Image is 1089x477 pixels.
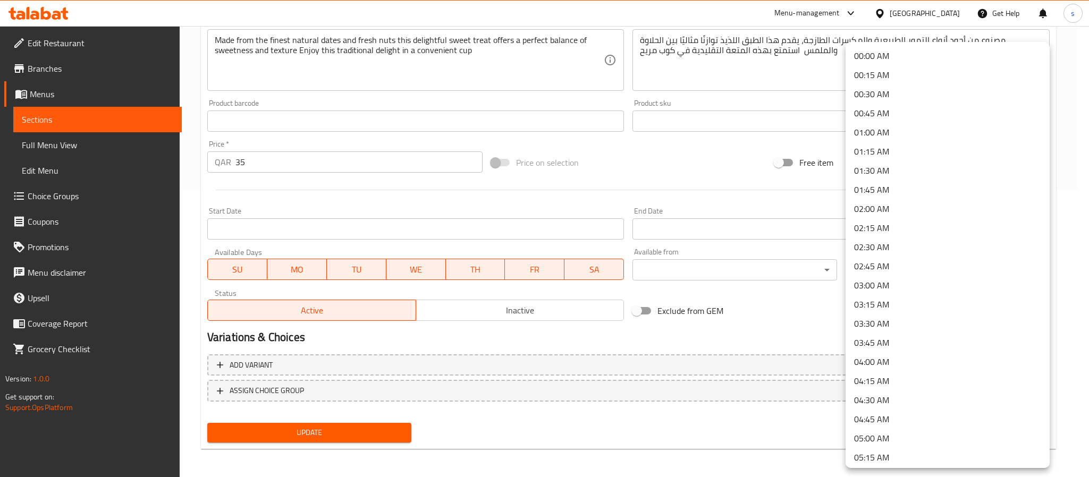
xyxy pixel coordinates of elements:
[846,390,1050,410] li: 04:30 AM
[846,429,1050,448] li: 05:00 AM
[846,314,1050,333] li: 03:30 AM
[846,46,1050,65] li: 00:00 AM
[846,161,1050,180] li: 01:30 AM
[846,199,1050,218] li: 02:00 AM
[846,237,1050,257] li: 02:30 AM
[846,448,1050,467] li: 05:15 AM
[846,333,1050,352] li: 03:45 AM
[846,410,1050,429] li: 04:45 AM
[846,352,1050,371] li: 04:00 AM
[846,276,1050,295] li: 03:00 AM
[846,371,1050,390] li: 04:15 AM
[846,180,1050,199] li: 01:45 AM
[846,257,1050,276] li: 02:45 AM
[846,65,1050,84] li: 00:15 AM
[846,104,1050,123] li: 00:45 AM
[846,295,1050,314] li: 03:15 AM
[846,123,1050,142] li: 01:00 AM
[846,142,1050,161] li: 01:15 AM
[846,218,1050,237] li: 02:15 AM
[846,84,1050,104] li: 00:30 AM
